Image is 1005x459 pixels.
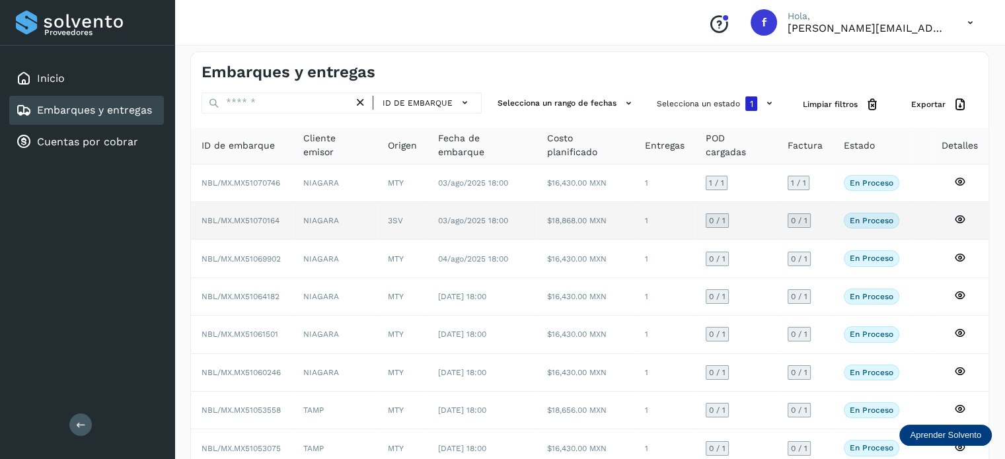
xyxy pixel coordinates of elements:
span: NBL/MX.MX51069902 [202,254,281,264]
td: MTY [377,164,428,202]
span: Entregas [645,139,685,153]
span: ID de embarque [383,97,453,109]
span: [DATE] 18:00 [438,330,486,339]
span: 0 / 1 [709,330,726,338]
p: En proceso [850,368,893,377]
td: NIAGARA [293,278,377,316]
span: NBL/MX.MX51060246 [202,368,281,377]
td: NIAGARA [293,354,377,392]
p: En proceso [850,216,893,225]
td: $16,430.00 MXN [537,316,634,353]
span: 03/ago/2025 18:00 [438,216,508,225]
span: Estado [844,139,875,153]
p: En proceso [850,330,893,339]
td: NIAGARA [293,316,377,353]
p: Hola, [788,11,946,22]
span: 0 / 1 [709,406,726,414]
td: $16,430.00 MXN [537,354,634,392]
td: NIAGARA [293,240,377,277]
span: Costo planificado [547,131,624,159]
span: 03/ago/2025 18:00 [438,178,508,188]
p: En proceso [850,254,893,263]
span: 1 / 1 [709,179,724,187]
span: 0 / 1 [709,217,726,225]
span: ID de embarque [202,139,275,153]
span: 04/ago/2025 18:00 [438,254,508,264]
span: 0 / 1 [791,217,807,225]
span: POD cargadas [706,131,766,159]
span: Cliente emisor [303,131,367,159]
td: $16,430.00 MXN [537,278,634,316]
span: [DATE] 18:00 [438,368,486,377]
span: Exportar [911,98,946,110]
span: Detalles [942,139,978,153]
span: Origen [388,139,417,153]
span: 0 / 1 [709,293,726,300]
span: 0 / 1 [791,444,807,452]
span: 1 / 1 [791,179,806,187]
span: Fecha de embarque [438,131,525,159]
span: 1 [750,99,753,108]
button: ID de embarque [379,93,476,112]
td: TAMP [293,392,377,429]
button: Exportar [901,92,978,117]
span: NBL/MX.MX51070164 [202,216,279,225]
td: MTY [377,316,428,353]
a: Inicio [37,72,65,85]
td: MTY [377,392,428,429]
p: Proveedores [44,28,159,37]
span: [DATE] 18:00 [438,292,486,301]
td: 1 [634,392,695,429]
p: En proceso [850,178,893,188]
td: $16,430.00 MXN [537,240,634,277]
td: 1 [634,240,695,277]
td: 1 [634,278,695,316]
td: 1 [634,316,695,353]
span: [DATE] 18:00 [438,444,486,453]
p: flor.compean@gruporeyes.com.mx [788,22,946,34]
td: $18,656.00 MXN [537,392,634,429]
td: $18,868.00 MXN [537,202,634,240]
td: 1 [634,354,695,392]
p: En proceso [850,406,893,415]
td: $16,430.00 MXN [537,164,634,202]
td: 1 [634,202,695,240]
td: 1 [634,164,695,202]
h4: Embarques y entregas [202,63,375,82]
td: NIAGARA [293,164,377,202]
span: NBL/MX.MX51053558 [202,406,281,415]
span: 0 / 1 [791,369,807,376]
button: Selecciona un rango de fechas [492,92,641,114]
td: MTY [377,240,428,277]
span: NBL/MX.MX51053075 [202,444,281,453]
span: 0 / 1 [709,444,726,452]
a: Cuentas por cobrar [37,135,138,148]
p: Aprender Solvento [910,430,981,441]
td: 3SV [377,202,428,240]
span: 0 / 1 [791,293,807,300]
div: Cuentas por cobrar [9,127,164,157]
div: Inicio [9,64,164,93]
a: Embarques y entregas [37,104,152,116]
span: Limpiar filtros [803,98,858,110]
span: 0 / 1 [791,330,807,338]
div: Embarques y entregas [9,96,164,125]
td: MTY [377,278,428,316]
p: En proceso [850,292,893,301]
span: Factura [788,139,823,153]
div: Aprender Solvento [899,425,992,446]
td: MTY [377,354,428,392]
span: 0 / 1 [791,255,807,263]
span: NBL/MX.MX51070746 [202,178,280,188]
td: NIAGARA [293,202,377,240]
button: Limpiar filtros [792,92,890,117]
span: 0 / 1 [709,369,726,376]
span: 0 / 1 [791,406,807,414]
span: [DATE] 18:00 [438,406,486,415]
span: 0 / 1 [709,255,726,263]
p: En proceso [850,443,893,452]
button: Selecciona un estado1 [651,92,782,115]
span: NBL/MX.MX51061501 [202,330,278,339]
span: NBL/MX.MX51064182 [202,292,279,301]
